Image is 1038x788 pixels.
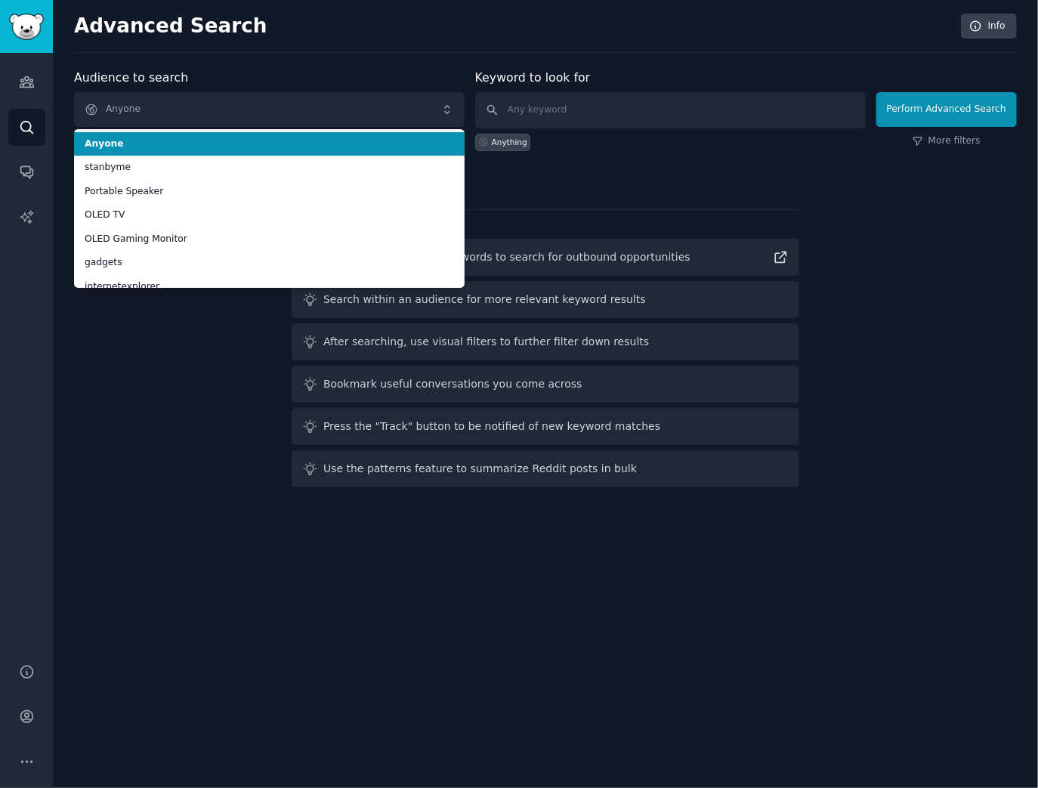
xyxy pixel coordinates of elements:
[85,138,454,151] span: Anyone
[323,419,660,434] div: Press the "Track" button to be notified of new keyword matches
[74,14,953,39] h2: Advanced Search
[74,92,465,127] button: Anyone
[85,280,454,294] span: internetexplorer
[85,233,454,246] span: OLED Gaming Monitor
[913,134,981,148] a: More filters
[85,185,454,199] span: Portable Speaker
[85,161,454,175] span: stanbyme
[475,92,866,128] input: Any keyword
[323,334,649,350] div: After searching, use visual filters to further filter down results
[475,70,591,85] label: Keyword to look for
[85,256,454,270] span: gadgets
[85,209,454,222] span: OLED TV
[323,461,637,477] div: Use the patterns feature to summarize Reddit posts in bulk
[492,137,527,147] div: Anything
[9,14,44,40] img: GummySearch logo
[323,376,582,392] div: Bookmark useful conversations you come across
[74,129,465,288] ul: Anyone
[961,14,1017,39] a: Info
[323,249,690,265] div: Read guide on helpful keywords to search for outbound opportunities
[323,292,646,307] div: Search within an audience for more relevant keyword results
[876,92,1017,127] button: Perform Advanced Search
[74,70,188,85] label: Audience to search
